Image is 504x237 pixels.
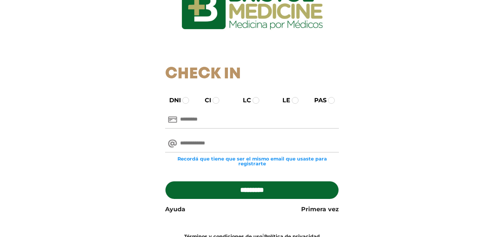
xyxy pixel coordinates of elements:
[307,96,327,105] label: PAS
[301,205,339,214] a: Primera vez
[165,156,339,166] small: Recordá que tiene que ser el mismo email que usaste para registrarte
[165,65,339,84] h1: Check In
[165,205,185,214] a: Ayuda
[198,96,211,105] label: CI
[163,96,181,105] label: DNI
[236,96,251,105] label: LC
[276,96,290,105] label: LE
